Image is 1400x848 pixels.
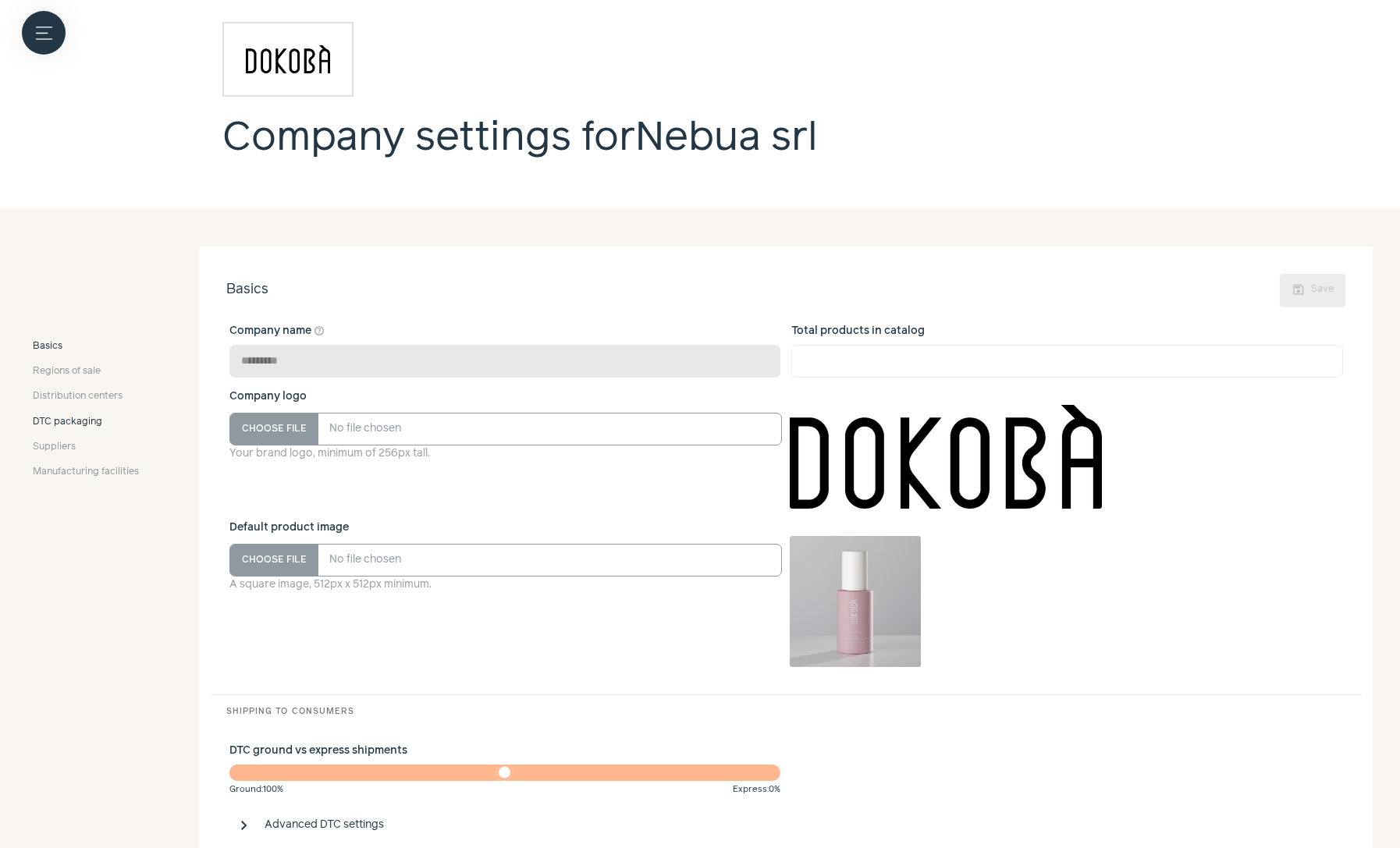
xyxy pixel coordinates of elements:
[226,807,1345,843] button: chevron_right Advanced DTC settings
[33,440,139,454] a: Suppliers
[33,415,139,429] a: DTC packaging
[229,765,781,781] input: DTC ground vs express shipments Ground:100% Express:0%
[229,345,781,378] input: Company name help_outline
[222,113,1018,165] h1: Company settings for Nebua srl
[790,536,921,667] img: Default product fallback
[33,339,139,353] a: Basics
[226,279,1280,300] div: Basics
[235,816,254,835] span: chevron_right
[222,22,354,97] img: Company logo
[33,389,139,403] a: Distribution centers
[33,465,139,479] a: Manufacturing facilities
[229,445,782,462] p: Your brand logo, minimum of 256px tall.
[33,339,62,353] span: Basics
[791,325,925,336] span: Total products in catalog
[791,345,1343,378] input: Total products in catalog
[229,391,307,402] span: Company logo
[229,783,283,797] small: Ground : 100%
[33,364,101,378] span: Regions of sale
[229,323,311,339] span: Company name
[790,405,1102,509] img: Company logo
[314,323,325,339] button: Company name
[33,364,139,378] a: Regions of sale
[33,415,102,429] span: DTC packaging
[33,440,76,454] span: Suppliers
[229,522,349,533] span: Default product image
[226,706,1345,718] div: Shipping to consumers
[229,577,782,593] p: A square image, 512px x 512px minimum.
[733,783,780,797] small: Express : 0%
[229,544,782,577] input: Default product image A square image, 512px x 512px minimum. Default product fallback
[229,745,407,756] span: DTC ground vs express shipments
[265,817,1338,833] span: Advanced DTC settings
[33,389,123,403] span: Distribution centers
[229,413,782,445] input: Company logo Your brand logo, minimum of 256px tall. Company logo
